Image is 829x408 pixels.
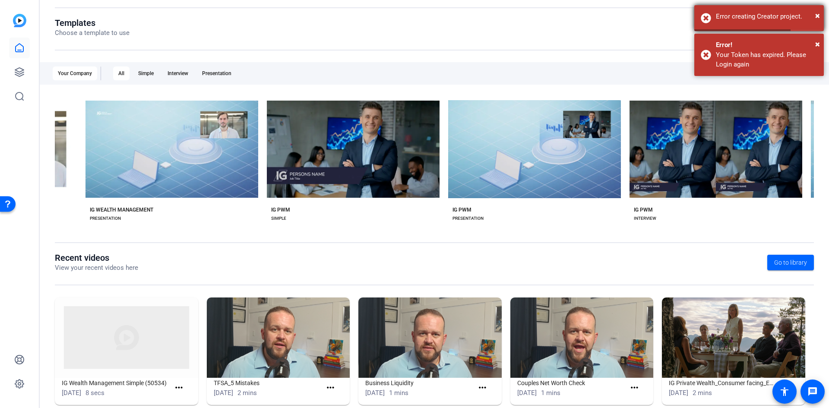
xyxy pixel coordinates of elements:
span: 1 mins [541,389,560,397]
div: Your Company [53,66,97,80]
button: Close [815,9,820,22]
mat-icon: accessibility [779,386,790,397]
div: PRESENTATION [90,215,121,222]
span: [DATE] [517,389,537,397]
h1: Templates [55,18,130,28]
img: IG Wealth Management Simple (50534) [55,297,198,378]
p: View your recent videos here [55,263,138,273]
img: IG Private Wealth_Consumer facing_EN_FINAL [662,297,805,378]
button: Close [815,38,820,51]
h1: IG Wealth Management Simple (50534) [62,378,170,388]
span: × [815,10,820,21]
img: Business Liquidity [358,297,502,378]
span: 2 mins [237,389,257,397]
span: [DATE] [669,389,688,397]
h1: IG Private Wealth_Consumer facing_EN_FINAL [669,378,777,388]
div: Your Token has expired. Please Login again [716,50,817,70]
div: Presentation [197,66,237,80]
div: IG PWM [634,206,653,213]
span: [DATE] [214,389,233,397]
mat-icon: more_horiz [325,383,336,393]
span: [DATE] [365,389,385,397]
mat-icon: message [807,386,818,397]
p: Choose a template to use [55,28,130,38]
h1: Couples Net Worth Check [517,378,626,388]
div: IG PWM [271,206,290,213]
div: IG PWM [452,206,471,213]
img: TFSA_5 Mistakes [207,297,350,378]
div: Interview [162,66,193,80]
img: blue-gradient.svg [13,14,26,27]
img: Couples Net Worth Check [510,297,654,378]
mat-icon: more_horiz [477,383,488,393]
span: Go to library [774,258,807,267]
span: 1 mins [389,389,408,397]
div: Simple [133,66,159,80]
div: All [113,66,130,80]
div: Error! [716,40,817,50]
span: × [815,39,820,49]
span: [DATE] [62,389,81,397]
h1: Recent videos [55,253,138,263]
div: INTERVIEW [634,215,656,222]
h1: Business Liquidity [365,378,474,388]
div: Error creating Creator project. [716,12,817,22]
div: IG WEALTH MANAGEMENT [90,206,153,213]
span: 8 secs [85,389,104,397]
span: 2 mins [693,389,712,397]
mat-icon: more_horiz [629,383,640,393]
a: Go to library [767,255,814,270]
h1: TFSA_5 Mistakes [214,378,322,388]
div: SIMPLE [271,215,286,222]
div: PRESENTATION [452,215,484,222]
mat-icon: more_horiz [174,383,184,393]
